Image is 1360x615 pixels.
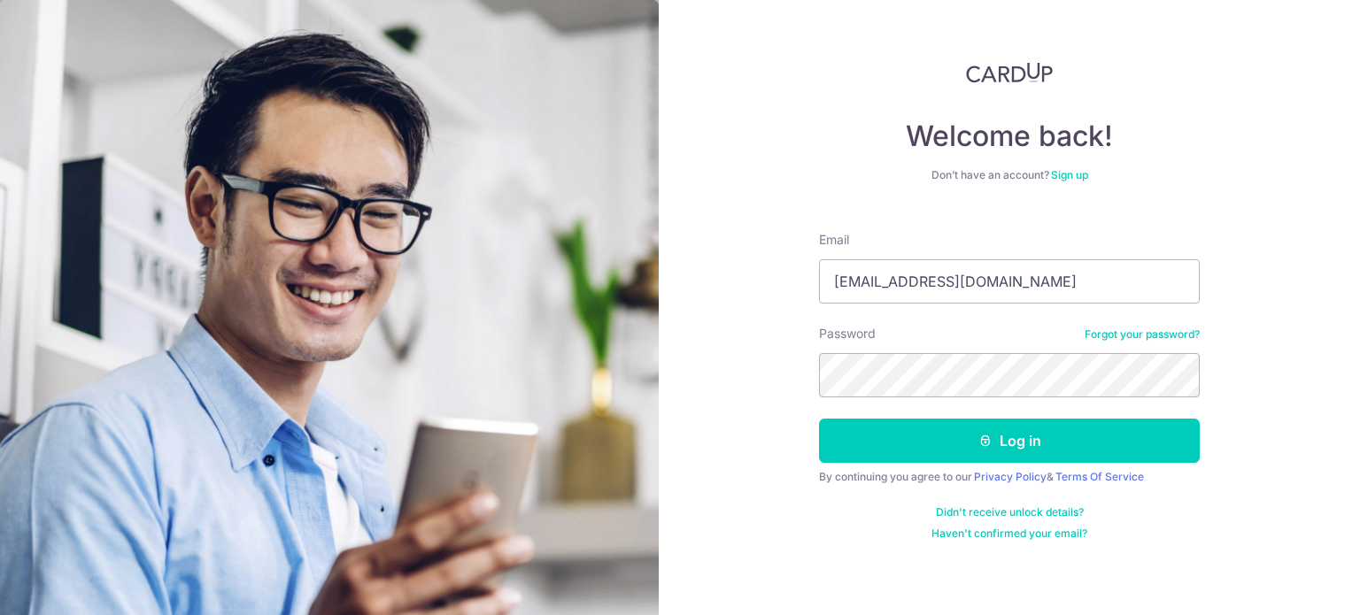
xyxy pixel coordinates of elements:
[819,231,849,249] label: Email
[974,470,1047,483] a: Privacy Policy
[1085,327,1200,342] a: Forgot your password?
[819,119,1200,154] h4: Welcome back!
[819,168,1200,182] div: Don’t have an account?
[819,470,1200,484] div: By continuing you agree to our &
[1051,168,1088,181] a: Sign up
[819,259,1200,304] input: Enter your Email
[819,325,876,342] label: Password
[819,419,1200,463] button: Log in
[931,527,1087,541] a: Haven't confirmed your email?
[936,505,1084,519] a: Didn't receive unlock details?
[966,62,1053,83] img: CardUp Logo
[1055,470,1144,483] a: Terms Of Service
